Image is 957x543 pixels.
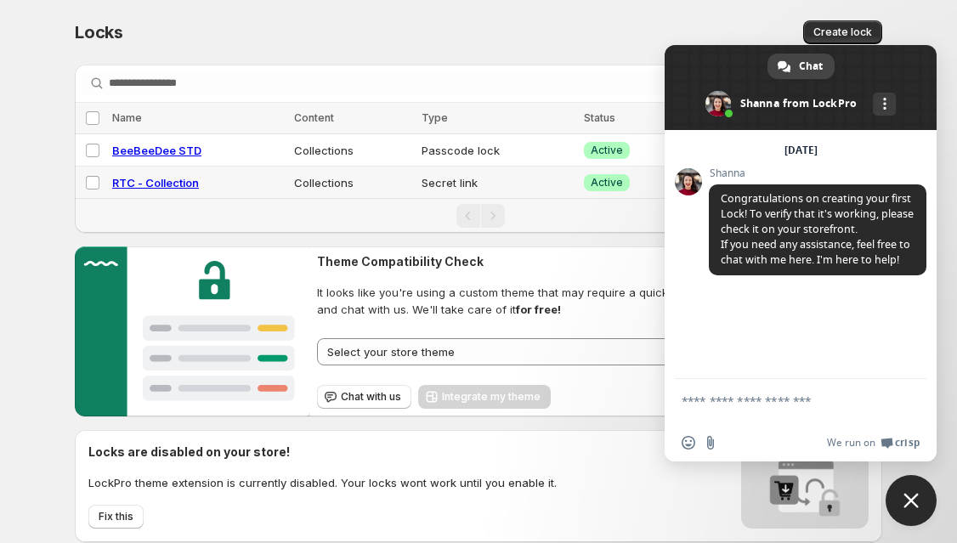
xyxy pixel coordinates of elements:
img: Customer support [75,246,310,416]
span: Chat with us [341,390,401,404]
span: Active [591,144,623,157]
button: Chat with us [317,385,411,409]
span: Shanna [709,167,926,179]
h2: Theme Compatibility Check [317,253,882,270]
td: Collections [289,134,416,167]
div: Close chat [886,475,937,526]
span: Congratulations on creating your first Lock! To verify that it's working, please check it on your... [721,191,914,267]
nav: Pagination [75,198,882,233]
span: Insert an emoji [682,436,695,450]
textarea: Compose your message... [682,393,882,424]
span: We run on [827,436,875,450]
span: Chat [799,54,823,79]
td: Secret link [416,167,578,199]
div: More channels [873,93,896,116]
td: Passcode lock [416,134,578,167]
h2: Locks are disabled on your store! [88,444,557,461]
div: Chat [767,54,835,79]
span: It looks like you're using a custom theme that may require a quick setup. Just select your theme ... [317,284,882,318]
span: Crisp [895,436,920,450]
span: Send a file [704,436,717,450]
span: Name [112,111,142,124]
span: Type [422,111,448,124]
span: Active [591,176,623,189]
button: Create lock [803,20,882,44]
span: Fix this [99,510,133,523]
strong: for free! [516,303,561,316]
div: [DATE] [784,145,818,156]
td: Collections [289,167,416,199]
img: Locks disabled [741,444,869,529]
p: LockPro theme extension is currently disabled. Your locks wont work until you enable it. [88,474,557,491]
span: Content [294,111,334,124]
span: Status [584,111,615,124]
a: RTC - Collection [112,176,199,189]
button: Fix this [88,505,144,529]
a: We run onCrisp [827,436,920,450]
span: Create lock [813,25,872,39]
a: BeeBeeDee STD [112,144,201,157]
span: Locks [75,22,123,42]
